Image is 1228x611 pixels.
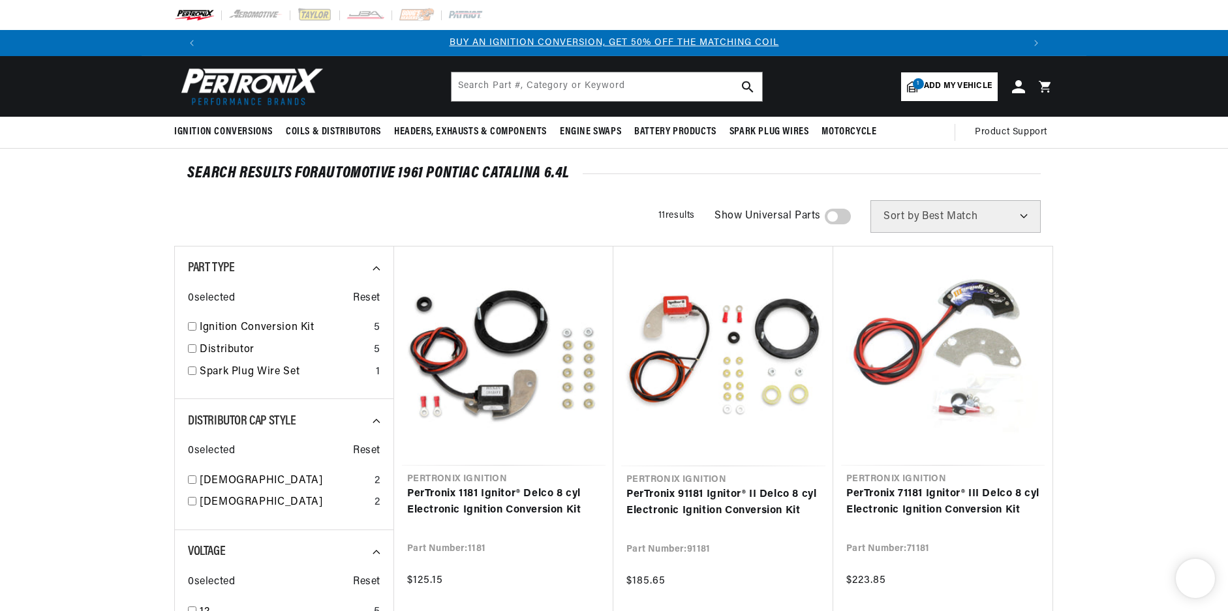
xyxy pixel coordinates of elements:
select: Sort by [870,200,1041,233]
summary: Engine Swaps [553,117,628,147]
button: Translation missing: en.sections.announcements.next_announcement [1023,30,1049,56]
span: Reset [353,443,380,460]
a: Spark Plug Wire Set [200,364,371,381]
button: search button [733,72,762,101]
a: PerTronix 71181 Ignitor® III Delco 8 cyl Electronic Ignition Conversion Kit [846,486,1039,519]
div: 5 [374,342,380,359]
summary: Battery Products [628,117,723,147]
span: 1 [913,78,924,89]
a: [DEMOGRAPHIC_DATA] [200,494,369,511]
span: Reset [353,290,380,307]
summary: Spark Plug Wires [723,117,816,147]
span: Product Support [975,125,1047,140]
input: Search Part #, Category or Keyword [452,72,762,101]
span: 11 results [658,211,695,220]
span: Spark Plug Wires [729,125,809,139]
span: Sort by [883,211,919,222]
span: Reset [353,574,380,591]
summary: Coils & Distributors [279,117,388,147]
summary: Product Support [975,117,1054,148]
span: Battery Products [634,125,716,139]
a: Ignition Conversion Kit [200,320,369,336]
a: PerTronix 1181 Ignitor® Delco 8 cyl Electronic Ignition Conversion Kit [407,486,600,519]
span: 0 selected [188,290,235,307]
a: Distributor [200,342,369,359]
summary: Motorcycle [815,117,883,147]
a: BUY AN IGNITION CONVERSION, GET 50% OFF THE MATCHING COIL [450,38,779,48]
span: Voltage [188,545,225,558]
span: Distributor Cap Style [188,415,296,428]
div: Announcement [205,36,1023,50]
span: Ignition Conversions [174,125,273,139]
a: 1Add my vehicle [901,72,998,101]
div: 1 of 3 [205,36,1023,50]
span: 0 selected [188,574,235,591]
span: 0 selected [188,443,235,460]
span: Part Type [188,261,234,275]
div: 1 [376,364,380,381]
a: [DEMOGRAPHIC_DATA] [200,473,369,490]
slideshow-component: Translation missing: en.sections.announcements.announcement_bar [142,30,1086,56]
button: Translation missing: en.sections.announcements.previous_announcement [179,30,205,56]
summary: Ignition Conversions [174,117,279,147]
a: PerTronix 91181 Ignitor® II Delco 8 cyl Electronic Ignition Conversion Kit [626,486,820,520]
span: Motorcycle [821,125,876,139]
div: SEARCH RESULTS FOR Automotive 1961 Pontiac Catalina 6.4L [187,167,1041,180]
div: 5 [374,320,380,336]
img: Pertronix [174,64,324,109]
span: Coils & Distributors [286,125,381,139]
summary: Headers, Exhausts & Components [388,117,553,147]
div: 2 [375,494,380,511]
span: Add my vehicle [924,80,992,93]
div: 2 [375,473,380,490]
span: Engine Swaps [560,125,621,139]
span: Headers, Exhausts & Components [394,125,547,139]
span: Show Universal Parts [714,208,821,225]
